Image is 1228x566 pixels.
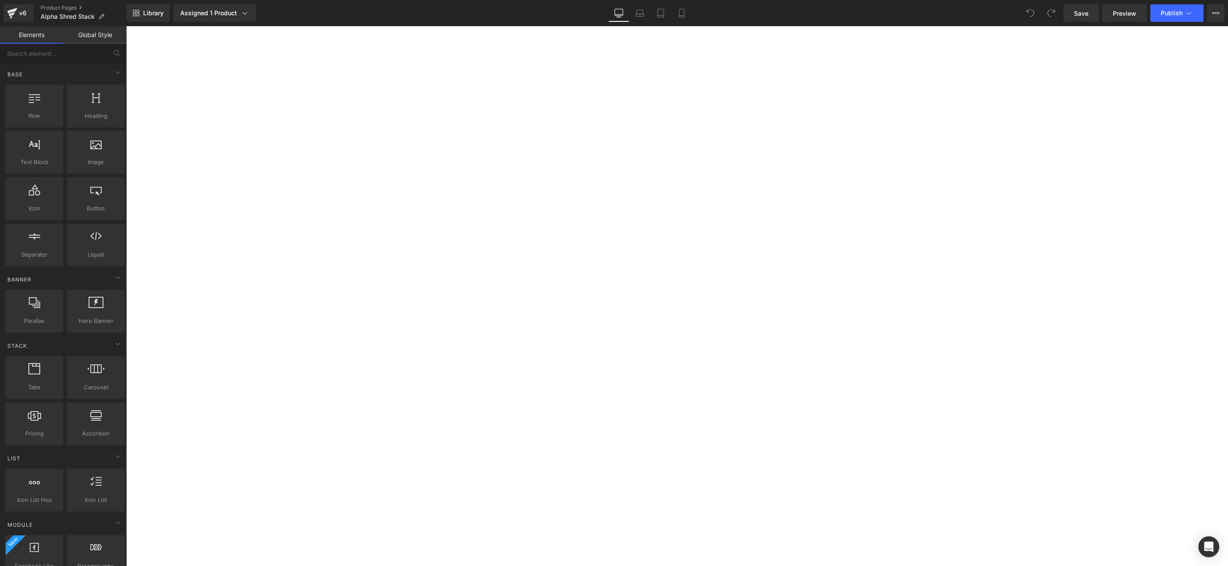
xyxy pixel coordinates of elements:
a: Desktop [608,4,629,22]
div: Assigned 1 Product [180,9,249,17]
a: v6 [3,4,34,22]
a: Global Style [63,26,127,44]
span: Liquid [69,250,122,259]
span: Banner [7,275,32,284]
span: Pricing [8,429,61,438]
span: Icon List Hoz [8,495,61,504]
button: More [1207,4,1225,22]
button: Redo [1043,4,1060,22]
span: Icon List [69,495,122,504]
div: v6 [17,7,28,19]
span: Publish [1161,10,1183,17]
a: Tablet [650,4,671,22]
span: Heading [69,111,122,120]
span: Separator [8,250,61,259]
button: Publish [1150,4,1204,22]
span: Hero Banner [69,316,122,326]
span: List [7,454,21,463]
span: Row [8,111,61,120]
span: Stack [7,342,28,350]
span: Icon [8,204,61,213]
span: Alpha Shred Stack [41,13,95,20]
span: Accordion [69,429,122,438]
span: Base [7,70,24,79]
span: Preview [1113,9,1136,18]
span: Button [69,204,122,213]
span: Tabs [8,383,61,392]
a: Laptop [629,4,650,22]
a: Preview [1102,4,1147,22]
a: Product Pages [41,4,127,11]
a: New Library [127,4,170,22]
span: Module [7,521,34,529]
span: Library [143,9,164,17]
button: Undo [1022,4,1039,22]
a: Mobile [671,4,692,22]
span: Carousel [69,383,122,392]
span: Text Block [8,158,61,167]
div: Open Intercom Messenger [1198,536,1219,557]
span: Parallax [8,316,61,326]
span: Image [69,158,122,167]
span: Save [1074,9,1088,18]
